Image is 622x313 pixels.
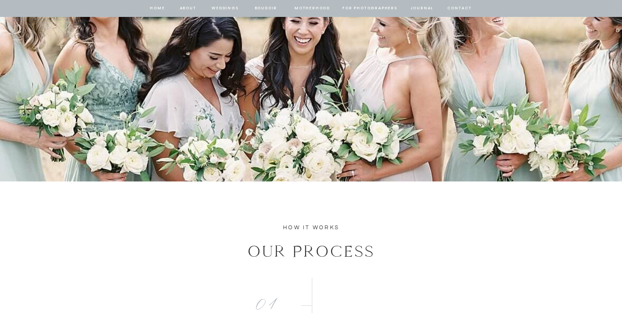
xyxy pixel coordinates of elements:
a: contact [446,5,473,12]
a: about [179,5,197,12]
a: home [149,5,165,12]
h2: OUR PROCESS [239,240,384,265]
a: journal [409,5,435,12]
a: Motherhood [294,5,330,12]
a: Weddings [211,5,239,12]
a: BOUDOIR [254,5,278,12]
p: HOW IT WORKS [273,223,350,232]
a: for photographers [342,5,397,12]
